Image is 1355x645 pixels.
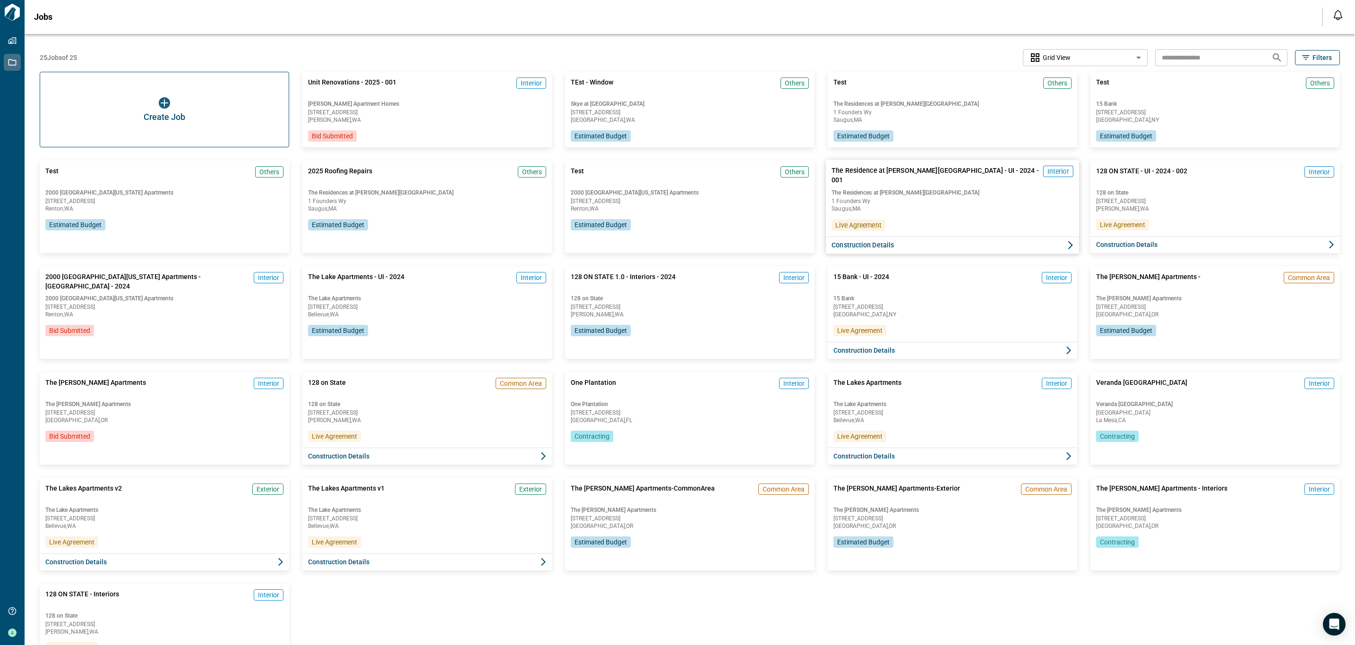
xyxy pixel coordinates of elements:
[45,410,283,416] span: [STREET_ADDRESS]
[308,117,546,123] span: [PERSON_NAME] , WA
[571,304,809,310] span: [STREET_ADDRESS]
[1096,417,1334,423] span: La Mesa , CA
[835,220,881,229] span: Live Agreement
[1288,273,1330,282] span: Common Area
[571,410,809,416] span: [STREET_ADDRESS]
[837,432,883,441] span: Live Agreement
[1023,48,1148,68] div: Without label
[308,110,546,115] span: [STREET_ADDRESS]
[571,166,584,185] span: Test
[1330,8,1346,23] button: Open notification feed
[571,77,613,96] span: TEst - Window
[308,295,546,302] span: The Lake Apartments
[308,417,546,423] span: [PERSON_NAME] , WA
[144,112,185,122] span: Create Job
[833,506,1072,514] span: The [PERSON_NAME] Apartments
[45,400,283,408] span: The [PERSON_NAME] Apartments
[1295,50,1340,65] button: Filters
[575,537,627,547] span: Estimated Budget
[159,97,170,109] img: icon button
[1096,189,1334,196] span: 128 on State
[833,77,847,96] span: Test
[832,188,1073,196] span: The Residences at [PERSON_NAME][GEOGRAPHIC_DATA]
[833,100,1072,108] span: The Residences at [PERSON_NAME][GEOGRAPHIC_DATA]
[1096,523,1334,529] span: [GEOGRAPHIC_DATA] , OR
[1100,537,1135,547] span: Contracting
[1046,273,1067,282] span: Interior
[828,342,1077,359] button: Construction Details
[1096,272,1201,291] span: The [PERSON_NAME] Apartments -
[45,295,283,302] span: 2000 [GEOGRAPHIC_DATA][US_STATE] Apartments
[258,590,279,600] span: Interior
[763,484,805,494] span: Common Area
[828,448,1077,465] button: Construction Details
[1309,484,1330,494] span: Interior
[833,484,960,502] span: The [PERSON_NAME] Apartments-Exterior
[833,417,1072,423] span: Bellevue , WA
[833,295,1072,302] span: 15 Bank
[832,206,1073,212] span: Saugus , MA
[40,553,289,570] button: Construction Details
[1096,240,1158,249] span: Construction Details
[571,400,809,408] span: One Plantation
[826,237,1079,254] button: Construction Details
[259,167,279,177] span: Others
[783,379,805,388] span: Interior
[34,12,52,22] span: Jobs
[45,523,283,529] span: Bellevue , WA
[45,166,59,185] span: Test
[571,117,809,123] span: [GEOGRAPHIC_DATA] , WA
[1096,378,1187,397] span: Veranda [GEOGRAPHIC_DATA]
[1096,400,1334,408] span: Veranda [GEOGRAPHIC_DATA]
[571,516,809,521] span: [STREET_ADDRESS]
[1096,410,1334,416] span: [GEOGRAPHIC_DATA]
[49,432,90,441] span: Bid Submitted
[1100,432,1135,441] span: Contracting
[1046,379,1067,388] span: Interior
[833,523,1072,529] span: [GEOGRAPHIC_DATA] , OR
[837,326,883,335] span: Live Agreement
[571,484,715,502] span: The [PERSON_NAME] Apartments-CommonArea
[785,167,805,177] span: Others
[833,312,1072,317] span: [GEOGRAPHIC_DATA] , NY
[45,189,283,196] span: 2000 [GEOGRAPHIC_DATA][US_STATE] Apartments
[571,189,809,196] span: 2000 [GEOGRAPHIC_DATA][US_STATE] Apartments
[258,273,279,282] span: Interior
[308,516,546,521] span: [STREET_ADDRESS]
[45,378,146,397] span: The [PERSON_NAME] Apartments
[49,537,94,547] span: Live Agreement
[1096,166,1187,185] span: 128 ON STATE - UI - 2024 - 002
[1096,77,1109,96] span: Test
[1025,484,1067,494] span: Common Area
[308,272,404,291] span: The Lake Apartments - UI - 2024
[308,304,546,310] span: [STREET_ADDRESS]
[308,451,369,461] span: Construction Details
[837,537,890,547] span: Estimated Budget
[312,432,357,441] span: Live Agreement
[308,410,546,416] span: [STREET_ADDRESS]
[832,198,1073,204] span: 1 Founders Wy
[521,78,542,88] span: Interior
[575,220,627,229] span: Estimated Budget
[45,621,283,627] span: [STREET_ADDRESS]
[832,240,894,250] span: Construction Details
[45,506,283,514] span: The Lake Apartments
[45,516,283,521] span: [STREET_ADDRESS]
[45,629,283,635] span: [PERSON_NAME] , WA
[1100,220,1145,229] span: Live Agreement
[302,448,552,465] button: Construction Details
[1096,100,1334,108] span: 15 Bank
[571,206,809,212] span: Renton , WA
[833,117,1072,123] span: Saugus , MA
[519,484,542,494] span: Exterior
[40,53,77,62] span: 25 Jobs of 25
[308,198,546,204] span: 1 Founders Wy
[571,378,616,397] span: One Plantation
[783,273,805,282] span: Interior
[833,346,895,355] span: Construction Details
[1096,484,1227,502] span: The [PERSON_NAME] Apartments - Interiors
[571,523,809,529] span: [GEOGRAPHIC_DATA] , OR
[571,272,676,291] span: 128 ON STATE 1.0 - Interiors - 2024
[833,378,901,397] span: The Lakes Apartments
[312,537,357,547] span: Live Agreement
